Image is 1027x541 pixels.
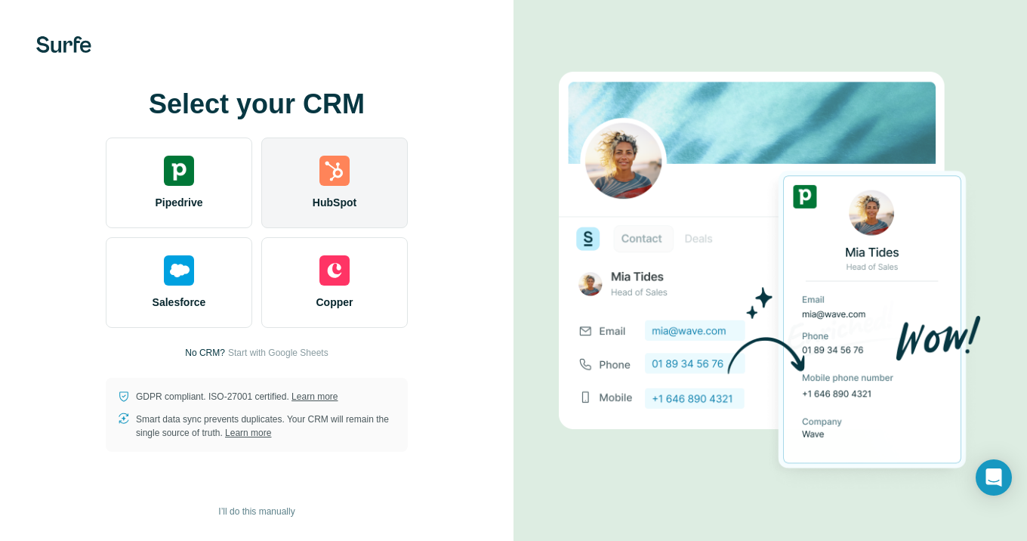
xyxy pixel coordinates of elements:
p: GDPR compliant. ISO-27001 certified. [136,390,338,403]
span: Salesforce [153,295,206,310]
button: Start with Google Sheets [228,346,328,360]
a: Learn more [225,428,271,438]
div: Open Intercom Messenger [976,459,1012,496]
span: I’ll do this manually [218,505,295,518]
img: pipedrive's logo [164,156,194,186]
img: PIPEDRIVE image [559,46,982,495]
span: Copper [316,295,353,310]
p: Smart data sync prevents duplicates. Your CRM will remain the single source of truth. [136,413,396,440]
p: No CRM? [185,346,225,360]
a: Learn more [291,391,338,402]
img: hubspot's logo [319,156,350,186]
span: HubSpot [313,195,356,210]
img: salesforce's logo [164,255,194,286]
img: Surfe's logo [36,36,91,53]
span: Pipedrive [155,195,202,210]
h1: Select your CRM [106,89,408,119]
img: copper's logo [319,255,350,286]
button: I’ll do this manually [208,500,305,523]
